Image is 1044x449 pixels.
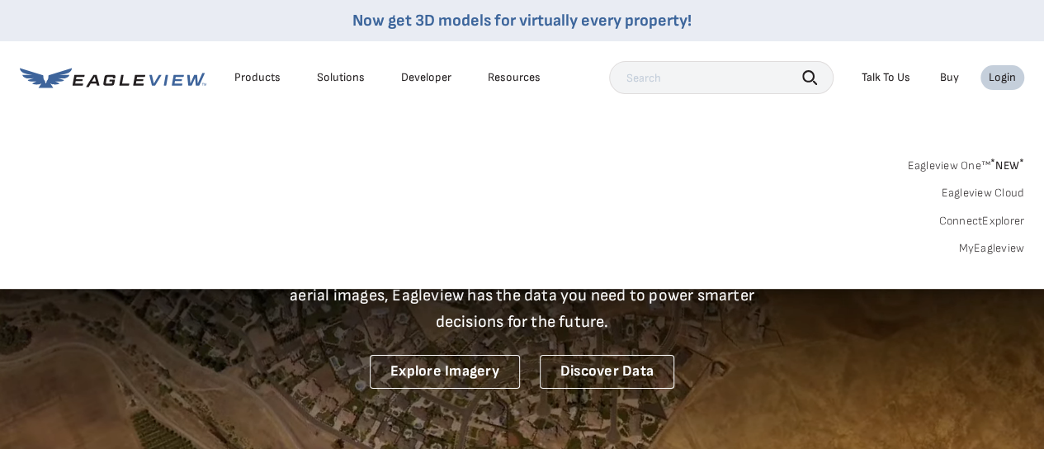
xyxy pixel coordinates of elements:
[862,70,910,85] div: Talk To Us
[989,70,1016,85] div: Login
[317,70,365,85] div: Solutions
[234,70,281,85] div: Products
[540,355,674,389] a: Discover Data
[941,186,1024,201] a: Eagleview Cloud
[938,214,1024,229] a: ConnectExplorer
[352,11,692,31] a: Now get 3D models for virtually every property!
[270,256,775,335] p: A new era starts here. Built on more than 3.5 billion high-resolution aerial images, Eagleview ha...
[609,61,834,94] input: Search
[907,154,1024,173] a: Eagleview One™*NEW*
[370,355,520,389] a: Explore Imagery
[990,158,1024,173] span: NEW
[958,241,1024,256] a: MyEagleview
[401,70,451,85] a: Developer
[488,70,541,85] div: Resources
[940,70,959,85] a: Buy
